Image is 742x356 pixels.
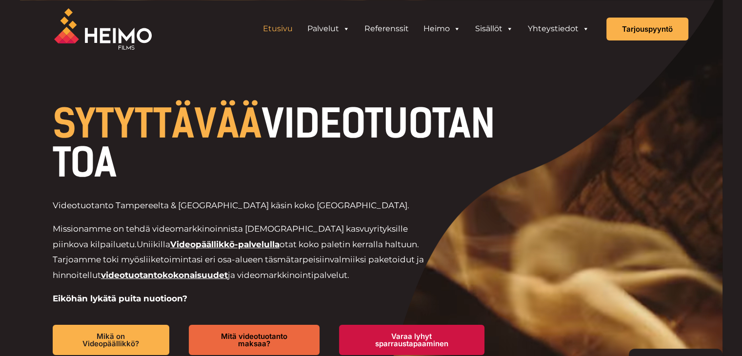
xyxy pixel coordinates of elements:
a: Mikä on Videopäällikkö? [53,325,170,355]
a: Palvelut [300,19,357,39]
span: Varaa lyhyt sparraustapaaminen [355,333,469,347]
span: Mitä videotuotanto maksaa? [204,333,303,347]
a: Varaa lyhyt sparraustapaaminen [339,325,484,355]
a: Tarjouspyyntö [606,18,688,40]
span: valmiiksi paketoidut ja hinnoitellut [53,255,424,280]
a: Referenssit [357,19,416,39]
a: Yhteystiedot [521,19,597,39]
strong: Eiköhän lykätä puita nuotioon? [53,294,187,303]
span: ja videomarkkinointipalvelut. [228,270,349,280]
a: videotuotantokokonaisuudet [101,270,228,280]
span: Uniikilla [137,239,170,249]
span: SYTYTTÄVÄÄ [53,100,261,147]
a: Etusivu [256,19,300,39]
h1: VIDEOTUOTANTOA [53,104,504,182]
aside: Header Widget 1 [251,19,602,39]
a: Videopäällikkö-palvelulla [170,239,280,249]
img: Heimo Filmsin logo [54,8,152,50]
a: Mitä videotuotanto maksaa? [189,325,319,355]
span: liiketoimintasi eri osa-alueen täsmätarpeisiin [143,255,330,264]
p: Videotuotanto Tampereelta & [GEOGRAPHIC_DATA] käsin koko [GEOGRAPHIC_DATA]. [53,198,438,214]
p: Missionamme on tehdä videomarkkinoinnista [DEMOGRAPHIC_DATA] kasvuyrityksille piinkova kilpailuetu. [53,221,438,283]
span: Mikä on Videopäällikkö? [68,333,154,347]
a: Sisällöt [468,19,521,39]
a: Heimo [416,19,468,39]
